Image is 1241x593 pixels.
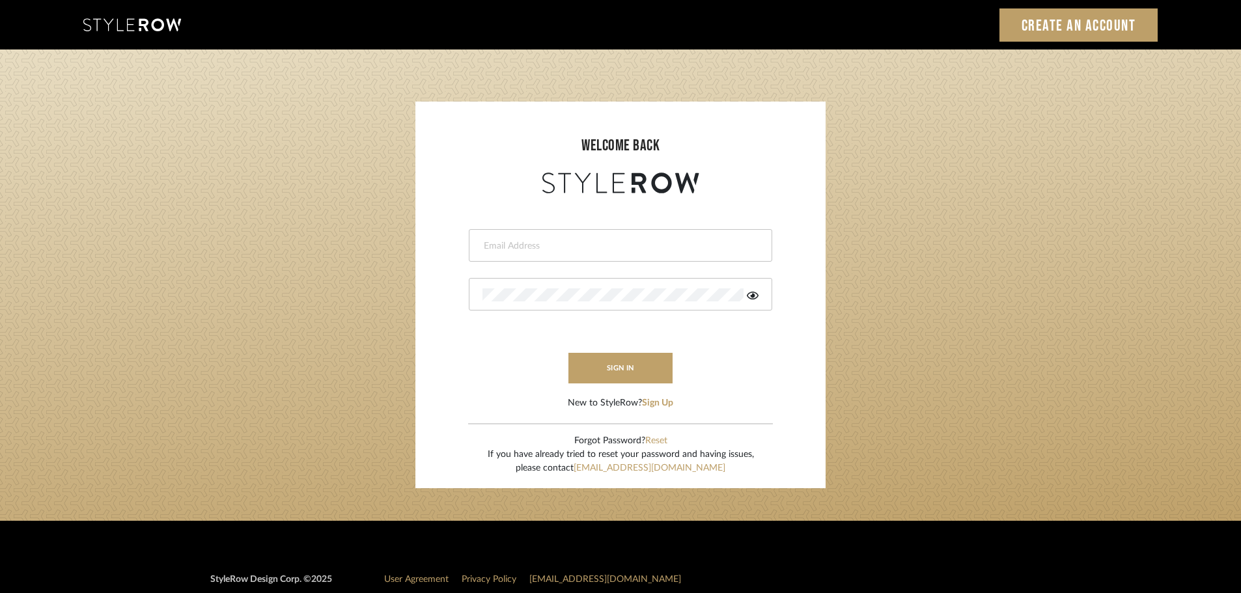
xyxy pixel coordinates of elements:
div: Forgot Password? [488,434,754,448]
button: Sign Up [642,396,673,410]
div: New to StyleRow? [568,396,673,410]
a: [EMAIL_ADDRESS][DOMAIN_NAME] [529,575,681,584]
button: Reset [645,434,667,448]
a: Privacy Policy [462,575,516,584]
div: welcome back [428,134,813,158]
a: [EMAIL_ADDRESS][DOMAIN_NAME] [574,463,725,473]
div: If you have already tried to reset your password and having issues, please contact [488,448,754,475]
button: sign in [568,353,673,383]
input: Email Address [482,240,755,253]
a: Create an Account [999,8,1158,42]
a: User Agreement [384,575,449,584]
